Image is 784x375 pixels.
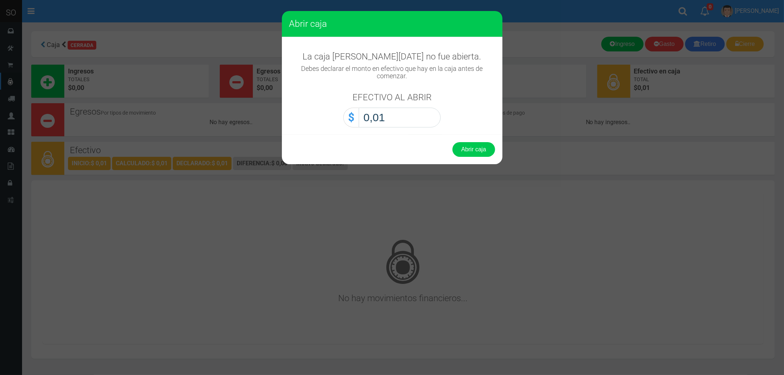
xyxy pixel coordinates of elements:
h3: Abrir caja [289,18,495,29]
h4: Debes declarar el monto en efectivo que hay en la caja antes de comenzar. [289,65,495,80]
h3: EFECTIVO AL ABRIR [352,93,432,102]
h3: La caja [PERSON_NAME][DATE] no fue abierta. [289,52,495,61]
button: Abrir caja [452,142,495,157]
strong: $ [348,111,354,124]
